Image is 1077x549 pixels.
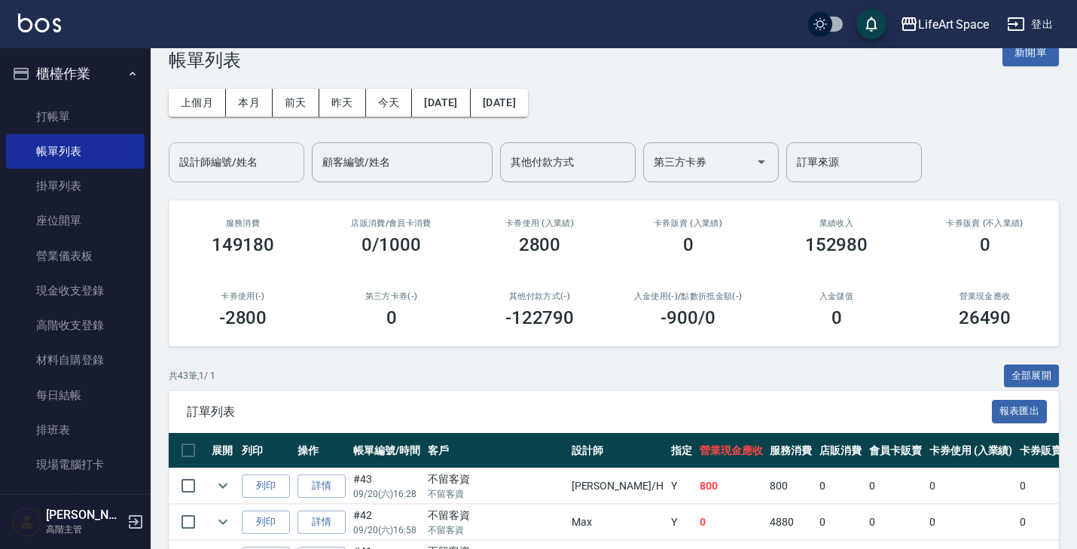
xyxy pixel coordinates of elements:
[212,474,234,497] button: expand row
[1001,11,1059,38] button: 登出
[683,234,694,255] h3: 0
[349,468,424,504] td: #43
[865,433,926,468] th: 會員卡販賣
[353,523,420,537] p: 09/20 (六) 16:58
[766,468,816,504] td: 800
[766,505,816,540] td: 4880
[568,505,667,540] td: Max
[6,169,145,203] a: 掛單列表
[297,474,346,498] a: 詳情
[219,307,267,328] h3: -2800
[187,404,992,419] span: 訂單列表
[568,468,667,504] td: [PERSON_NAME] /H
[212,234,275,255] h3: 149180
[428,508,564,523] div: 不留客資
[353,487,420,501] p: 09/20 (六) 16:28
[273,89,319,117] button: 前天
[816,468,865,504] td: 0
[505,307,575,328] h3: -122790
[6,447,145,482] a: 現場電腦打卡
[484,218,596,228] h2: 卡券使用 (入業績)
[335,218,447,228] h2: 店販消費 /會員卡消費
[749,150,773,174] button: Open
[208,433,238,468] th: 展開
[929,291,1041,301] h2: 營業現金應收
[366,89,413,117] button: 今天
[632,218,744,228] h2: 卡券販賣 (入業績)
[169,89,226,117] button: 上個月
[6,54,145,93] button: 櫃檯作業
[980,234,990,255] h3: 0
[18,14,61,32] img: Logo
[929,218,1041,228] h2: 卡券販賣 (不入業績)
[242,474,290,498] button: 列印
[226,89,273,117] button: 本月
[926,468,1017,504] td: 0
[169,50,241,71] h3: 帳單列表
[6,203,145,238] a: 座位開單
[349,433,424,468] th: 帳單編號/時間
[412,89,470,117] button: [DATE]
[212,511,234,533] button: expand row
[362,234,421,255] h3: 0/1000
[169,369,215,383] p: 共 43 筆, 1 / 1
[6,308,145,343] a: 高階收支登錄
[6,273,145,308] a: 現金收支登錄
[6,99,145,134] a: 打帳單
[632,291,744,301] h2: 入金使用(-) /點數折抵金額(-)
[6,482,145,517] a: 掃碼打卡
[696,433,767,468] th: 營業現金應收
[856,9,886,39] button: save
[926,433,1017,468] th: 卡券使用 (入業績)
[780,291,892,301] h2: 入金儲值
[349,505,424,540] td: #42
[992,404,1048,418] a: 報表匯出
[959,307,1011,328] h3: 26490
[696,468,767,504] td: 800
[992,400,1048,423] button: 報表匯出
[568,433,667,468] th: 設計師
[865,468,926,504] td: 0
[865,505,926,540] td: 0
[696,505,767,540] td: 0
[667,433,696,468] th: 指定
[816,505,865,540] td: 0
[238,433,294,468] th: 列印
[519,234,561,255] h3: 2800
[805,234,868,255] h3: 152980
[831,307,842,328] h3: 0
[335,291,447,301] h2: 第三方卡券(-)
[918,15,989,34] div: LifeArt Space
[6,239,145,273] a: 營業儀表板
[12,507,42,537] img: Person
[484,291,596,301] h2: 其他付款方式(-)
[187,218,299,228] h3: 服務消費
[319,89,366,117] button: 昨天
[926,505,1017,540] td: 0
[424,433,568,468] th: 客戶
[1004,364,1060,388] button: 全部展開
[667,505,696,540] td: Y
[386,307,397,328] h3: 0
[766,433,816,468] th: 服務消費
[242,511,290,534] button: 列印
[667,468,696,504] td: Y
[471,89,528,117] button: [DATE]
[816,433,865,468] th: 店販消費
[894,9,995,40] button: LifeArt Space
[6,413,145,447] a: 排班表
[6,378,145,413] a: 每日結帳
[428,523,564,537] p: 不留客資
[297,511,346,534] a: 詳情
[661,307,715,328] h3: -900 /0
[46,523,123,536] p: 高階主管
[6,134,145,169] a: 帳單列表
[1002,44,1059,59] a: 新開單
[1002,38,1059,66] button: 新開單
[428,471,564,487] div: 不留客資
[46,508,123,523] h5: [PERSON_NAME]
[428,487,564,501] p: 不留客資
[6,343,145,377] a: 材料自購登錄
[294,433,349,468] th: 操作
[780,218,892,228] h2: 業績收入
